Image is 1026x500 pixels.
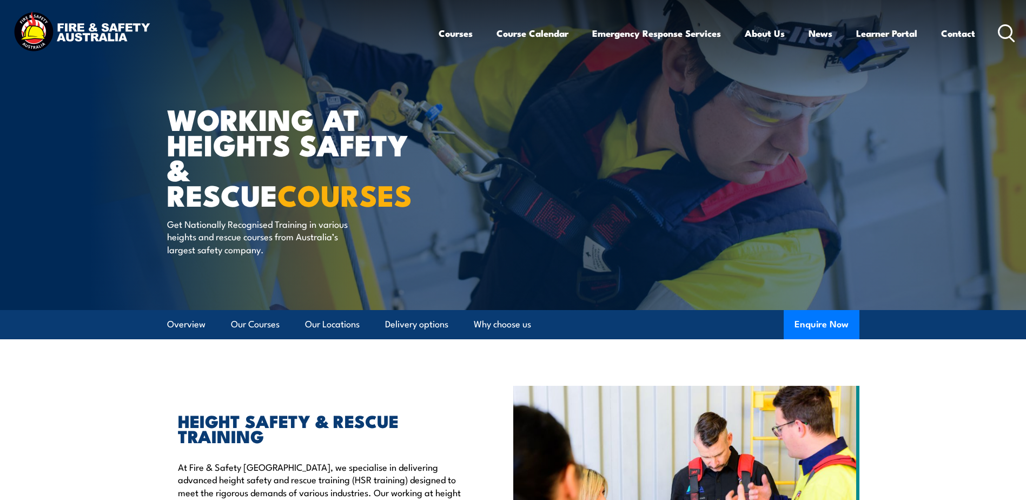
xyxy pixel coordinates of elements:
a: Contact [941,19,975,48]
a: Learner Portal [856,19,917,48]
a: About Us [745,19,785,48]
a: Course Calendar [497,19,568,48]
a: News [809,19,832,48]
h1: WORKING AT HEIGHTS SAFETY & RESCUE [167,106,434,207]
a: Our Locations [305,310,360,339]
a: Courses [439,19,473,48]
p: Get Nationally Recognised Training in various heights and rescue courses from Australia’s largest... [167,218,365,255]
a: Overview [167,310,206,339]
strong: COURSES [277,172,412,216]
a: Why choose us [474,310,531,339]
a: Our Courses [231,310,280,339]
a: Delivery options [385,310,448,339]
a: Emergency Response Services [592,19,721,48]
h2: HEIGHT SAFETY & RESCUE TRAINING [178,413,464,443]
button: Enquire Now [784,310,859,339]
